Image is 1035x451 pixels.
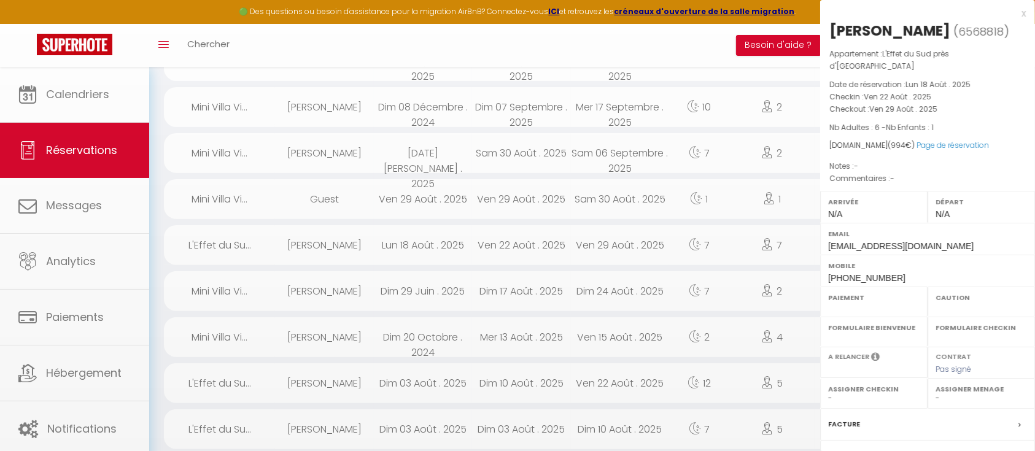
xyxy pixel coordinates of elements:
label: Contrat [936,352,971,360]
label: Facture [828,418,860,431]
span: 6568818 [958,24,1004,39]
label: Paiement [828,291,920,304]
label: Caution [936,291,1027,304]
span: Nb Adultes : 6 - [829,122,934,133]
div: [DOMAIN_NAME] [829,140,1026,152]
span: - [890,173,894,183]
a: Page de réservation [917,140,989,150]
span: [PHONE_NUMBER] [828,273,905,283]
span: ( €) [888,140,915,150]
p: Checkin : [829,91,1026,103]
span: L'Effet du Sud près d'[GEOGRAPHIC_DATA] [829,48,949,71]
span: [EMAIL_ADDRESS][DOMAIN_NAME] [828,241,974,251]
span: N/A [936,209,950,219]
span: ( ) [953,23,1009,40]
label: A relancer [828,352,869,362]
i: Sélectionner OUI si vous souhaiter envoyer les séquences de messages post-checkout [871,352,880,365]
span: Nb Enfants : 1 [886,122,934,133]
p: Commentaires : [829,172,1026,185]
label: Assigner Checkin [828,383,920,395]
label: Email [828,228,1027,240]
label: Assigner Menage [936,383,1027,395]
button: Ouvrir le widget de chat LiveChat [10,5,47,42]
label: Formulaire Checkin [936,322,1027,334]
label: Départ [936,196,1027,208]
span: - [854,161,858,171]
label: Formulaire Bienvenue [828,322,920,334]
div: x [820,6,1026,21]
span: Pas signé [936,364,971,374]
span: N/A [828,209,842,219]
div: [PERSON_NAME] [829,21,950,40]
p: Appartement : [829,48,1026,72]
span: Ven 29 Août . 2025 [869,104,937,114]
span: Ven 22 Août . 2025 [864,91,931,102]
p: Checkout : [829,103,1026,115]
p: Date de réservation : [829,79,1026,91]
p: Notes : [829,160,1026,172]
span: 994 [891,140,905,150]
span: Lun 18 Août . 2025 [905,79,971,90]
label: Mobile [828,260,1027,272]
label: Arrivée [828,196,920,208]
